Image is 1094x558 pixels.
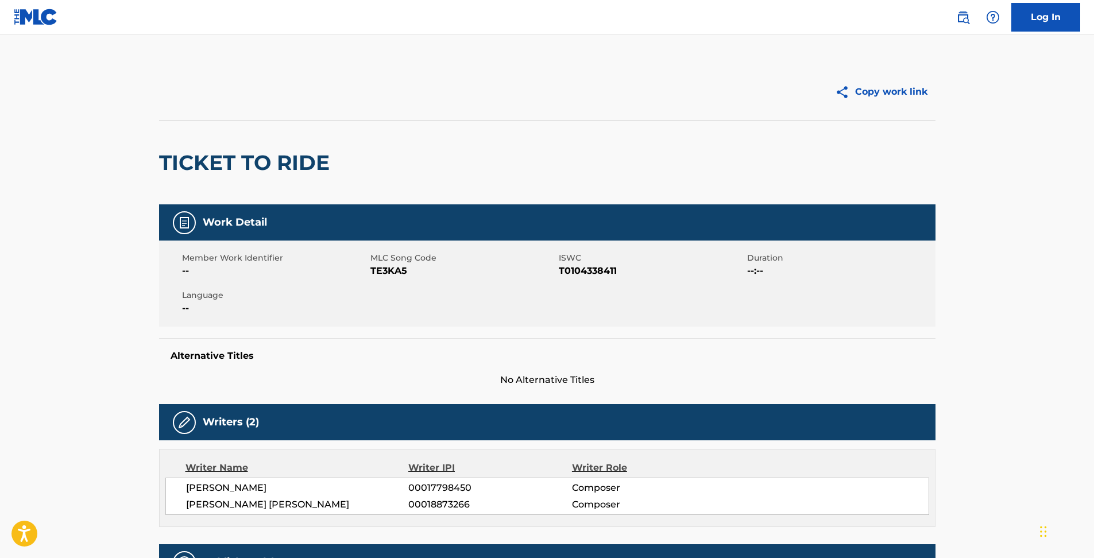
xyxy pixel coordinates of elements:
h5: Work Detail [203,216,267,229]
span: T0104338411 [559,264,744,278]
img: Work Detail [177,216,191,230]
img: Writers [177,416,191,429]
span: MLC Song Code [370,252,556,264]
span: -- [182,301,368,315]
button: Copy work link [827,77,935,106]
span: ISWC [559,252,744,264]
div: Writer IPI [408,461,572,475]
span: [PERSON_NAME] [PERSON_NAME] [186,498,409,511]
div: Help [981,6,1004,29]
span: Member Work Identifier [182,252,368,264]
img: help [986,10,1000,24]
h5: Alternative Titles [171,350,924,362]
img: Copy work link [835,85,855,99]
span: Composer [572,481,721,495]
span: No Alternative Titles [159,373,935,387]
div: Writer Name [185,461,409,475]
span: 00017798450 [408,481,571,495]
h5: Writers (2) [203,416,259,429]
div: Writer Role [572,461,721,475]
span: Composer [572,498,721,511]
span: 00018873266 [408,498,571,511]
a: Log In [1011,3,1080,32]
span: [PERSON_NAME] [186,481,409,495]
span: -- [182,264,368,278]
span: Duration [747,252,933,264]
iframe: Chat Widget [1037,503,1094,558]
span: --:-- [747,264,933,278]
img: MLC Logo [14,9,58,25]
span: Language [182,289,368,301]
h2: TICKET TO RIDE [159,150,335,176]
a: Public Search [952,6,975,29]
img: search [956,10,970,24]
div: ドラッグ [1040,514,1047,549]
span: TE3KA5 [370,264,556,278]
div: チャットウィジェット [1037,503,1094,558]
